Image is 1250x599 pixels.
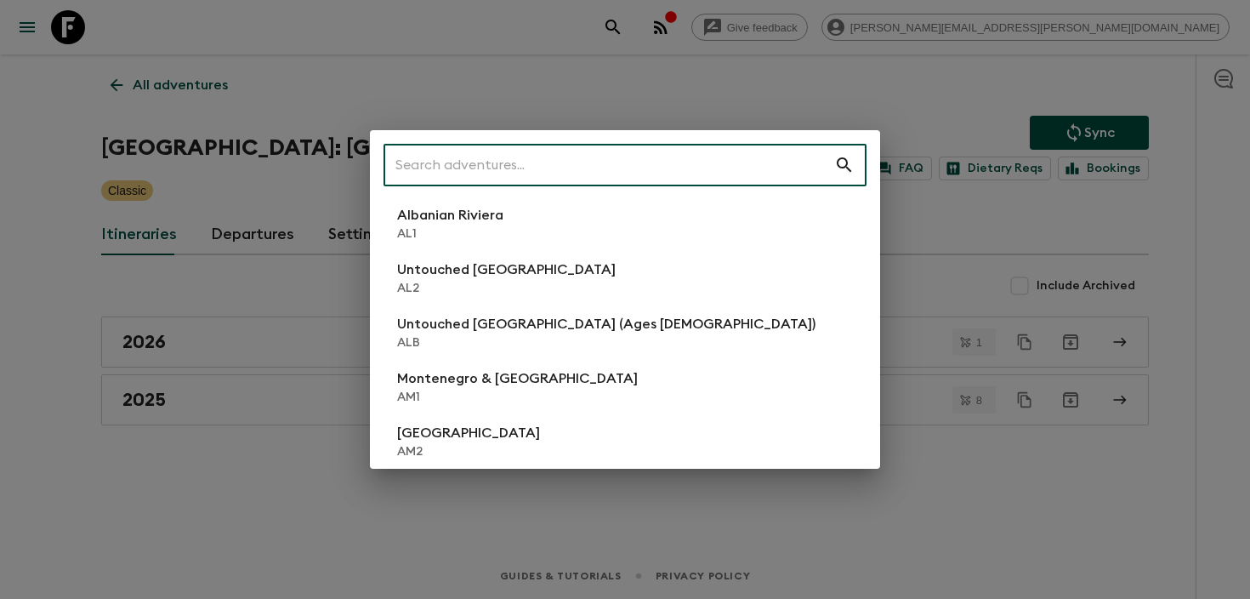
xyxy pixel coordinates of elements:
input: Search adventures... [384,141,834,189]
p: Montenegro & [GEOGRAPHIC_DATA] [397,368,638,389]
p: ALB [397,334,815,351]
p: AL1 [397,225,503,242]
p: [GEOGRAPHIC_DATA] [397,423,540,443]
p: AL2 [397,280,616,297]
p: AM1 [397,389,638,406]
p: Untouched [GEOGRAPHIC_DATA] [397,260,616,280]
p: AM2 [397,443,540,460]
p: Albanian Riviera [397,205,503,225]
p: Untouched [GEOGRAPHIC_DATA] (Ages [DEMOGRAPHIC_DATA]) [397,314,815,334]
